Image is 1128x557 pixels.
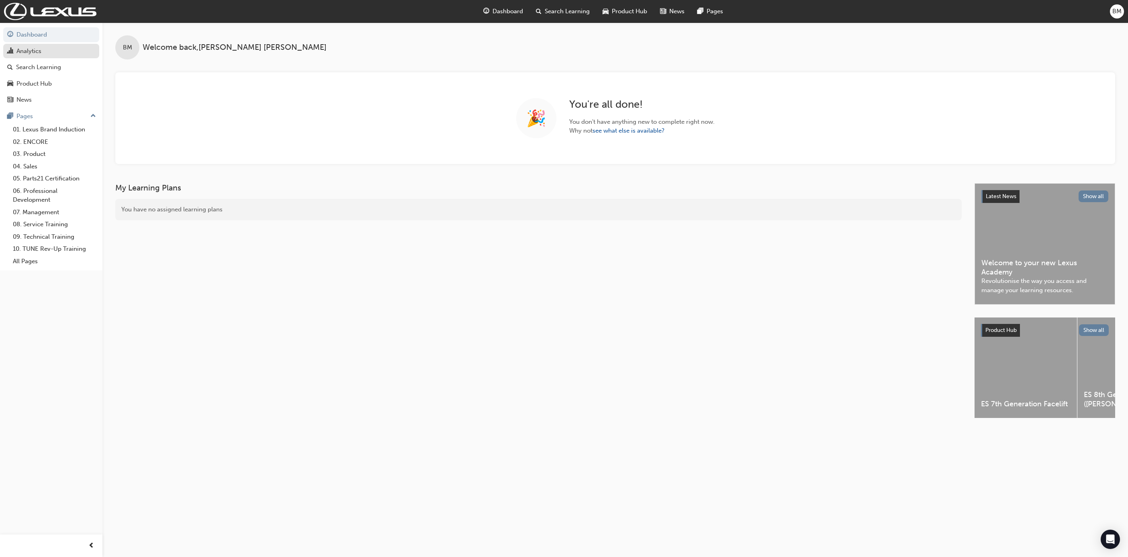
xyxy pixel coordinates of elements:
[1110,4,1124,18] button: BM
[3,44,99,59] a: Analytics
[569,117,715,127] span: You don ' t have anything new to complete right now.
[669,7,685,16] span: News
[975,317,1077,418] a: ES 7th Generation Facelift
[660,6,666,16] span: news-icon
[16,95,32,104] div: News
[3,76,99,91] a: Product Hub
[10,136,99,148] a: 02. ENCORE
[536,6,542,16] span: search-icon
[10,206,99,219] a: 07. Management
[10,123,99,136] a: 01. Lexus Brand Induction
[3,109,99,124] button: Pages
[16,112,33,121] div: Pages
[981,324,1109,337] a: Product HubShow all
[1112,7,1122,16] span: BM
[10,255,99,268] a: All Pages
[10,148,99,160] a: 03. Product
[985,327,1017,334] span: Product Hub
[697,6,703,16] span: pages-icon
[115,183,962,192] h3: My Learning Plans
[7,80,13,88] span: car-icon
[477,3,529,20] a: guage-iconDashboard
[603,6,609,16] span: car-icon
[569,126,715,135] span: Why not
[3,92,99,107] a: News
[10,185,99,206] a: 06. Professional Development
[986,193,1016,200] span: Latest News
[10,218,99,231] a: 08. Service Training
[10,172,99,185] a: 05. Parts21 Certification
[492,7,523,16] span: Dashboard
[707,7,723,16] span: Pages
[7,31,13,39] span: guage-icon
[569,98,715,111] h2: You ' re all done!
[90,111,96,121] span: up-icon
[10,231,99,243] a: 09. Technical Training
[123,43,132,52] span: BM
[526,114,546,123] span: 🎉
[3,26,99,109] button: DashboardAnalyticsSearch LearningProduct HubNews
[981,190,1108,203] a: Latest NewsShow all
[612,7,647,16] span: Product Hub
[545,7,590,16] span: Search Learning
[88,541,94,551] span: prev-icon
[691,3,730,20] a: pages-iconPages
[16,63,61,72] div: Search Learning
[16,79,52,88] div: Product Hub
[7,64,13,71] span: search-icon
[10,243,99,255] a: 10. TUNE Rev-Up Training
[7,48,13,55] span: chart-icon
[4,3,96,20] img: Trak
[981,276,1108,295] span: Revolutionise the way you access and manage your learning resources.
[654,3,691,20] a: news-iconNews
[3,60,99,75] a: Search Learning
[7,113,13,120] span: pages-icon
[7,96,13,104] span: news-icon
[593,127,664,134] a: see what else is available?
[16,47,41,56] div: Analytics
[981,399,1071,409] span: ES 7th Generation Facelift
[115,199,962,220] div: You have no assigned learning plans
[596,3,654,20] a: car-iconProduct Hub
[529,3,596,20] a: search-iconSearch Learning
[981,258,1108,276] span: Welcome to your new Lexus Academy
[10,160,99,173] a: 04. Sales
[1101,530,1120,549] div: Open Intercom Messenger
[1079,190,1109,202] button: Show all
[1079,324,1109,336] button: Show all
[143,43,327,52] span: Welcome back , [PERSON_NAME] [PERSON_NAME]
[483,6,489,16] span: guage-icon
[975,183,1115,305] a: Latest NewsShow allWelcome to your new Lexus AcademyRevolutionise the way you access and manage y...
[3,27,99,42] a: Dashboard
